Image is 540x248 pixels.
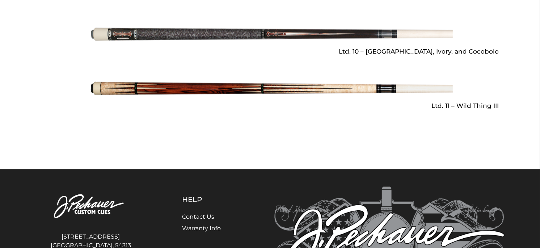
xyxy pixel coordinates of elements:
h2: Ltd. 10 – [GEOGRAPHIC_DATA], Ivory, and Cocobolo [41,45,499,58]
a: Contact Us [182,214,215,220]
img: Pechauer Custom Cues [35,187,146,227]
h5: Help [182,196,239,204]
img: Ltd. 11 - Wild Thing III [87,58,453,119]
h2: Ltd. 11 – Wild Thing III [41,99,499,113]
a: Ltd. 10 – [GEOGRAPHIC_DATA], Ivory, and Cocobolo [41,4,499,58]
a: Warranty Info [182,225,221,232]
a: Ltd. 11 – Wild Thing III [41,58,499,113]
img: Ltd. 10 - Ebony, Ivory, and Cocobolo [87,4,453,65]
